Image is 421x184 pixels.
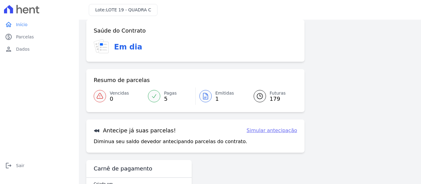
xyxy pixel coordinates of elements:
a: paidParcelas [2,31,76,43]
span: Sair [16,162,24,169]
h3: Lote: [95,7,151,13]
span: Futuras [270,90,286,96]
h3: Resumo de parcelas [94,76,150,84]
a: Simular antecipação [247,127,297,134]
i: person [5,45,12,53]
h3: Em dia [114,41,142,53]
span: 0 [110,96,129,101]
a: Emitidas 1 [196,88,246,105]
span: Início [16,22,27,28]
span: Dados [16,46,30,52]
span: 5 [164,96,177,101]
a: logoutSair [2,159,76,172]
a: Futuras 179 [246,88,297,105]
i: paid [5,33,12,41]
p: Diminua seu saldo devedor antecipando parcelas do contrato. [94,138,247,145]
span: Pagas [164,90,177,96]
span: Emitidas [215,90,234,96]
h3: Antecipe já suas parcelas! [94,127,176,134]
a: personDados [2,43,76,55]
i: home [5,21,12,28]
span: 1 [215,96,234,101]
span: Vencidas [110,90,129,96]
span: Parcelas [16,34,34,40]
a: homeInício [2,18,76,31]
h3: Saúde do Contrato [94,27,146,34]
i: logout [5,162,12,169]
span: LOTE 19 - QUADRA C [106,7,151,12]
a: Vencidas 0 [94,88,144,105]
span: 179 [270,96,286,101]
a: Pagas 5 [144,88,195,105]
h3: Carnê de pagamento [94,165,152,172]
